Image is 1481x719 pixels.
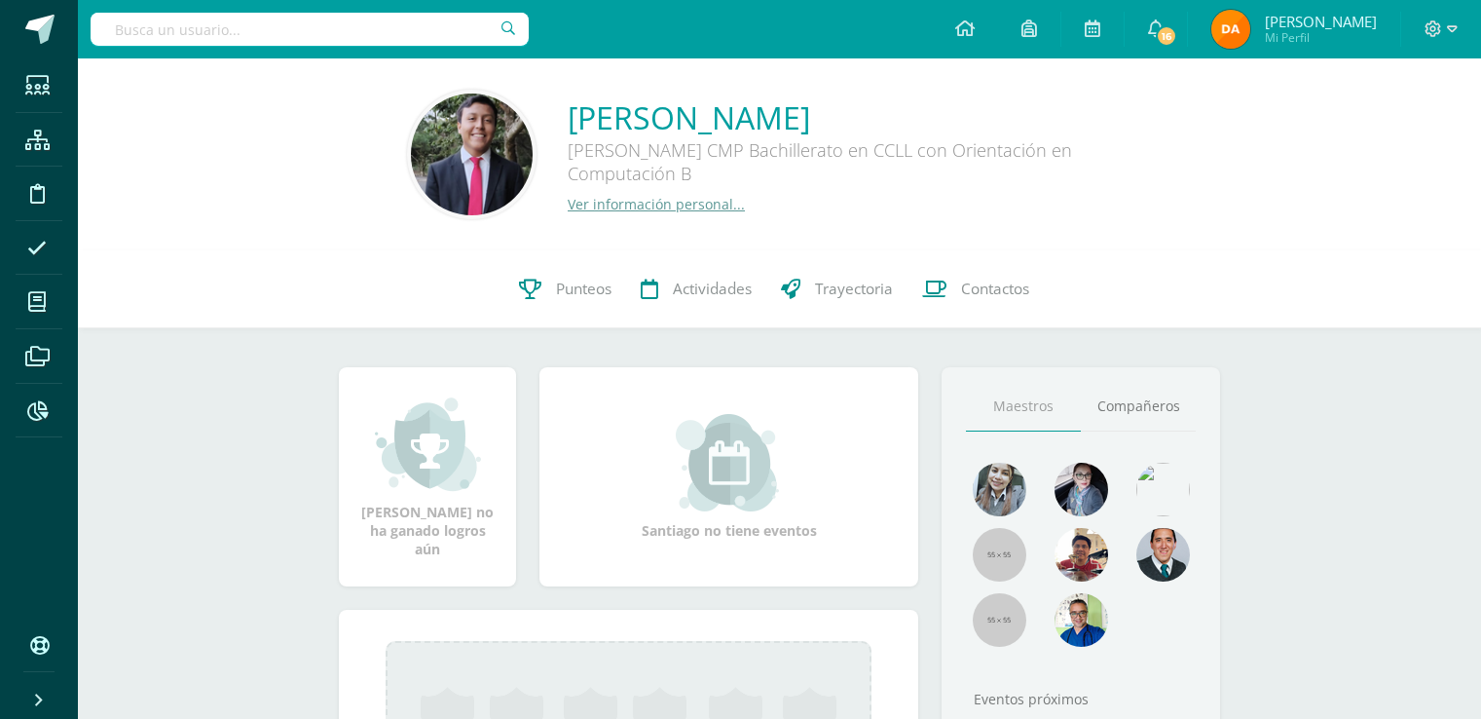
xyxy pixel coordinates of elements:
[973,463,1026,516] img: 45bd7986b8947ad7e5894cbc9b781108.png
[966,690,1196,708] div: Eventos próximos
[1055,528,1108,582] img: 11152eb22ca3048aebc25a5ecf6973a7.png
[1136,463,1190,516] img: c25c8a4a46aeab7e345bf0f34826bacf.png
[91,13,529,46] input: Busca un usuario...
[504,250,626,328] a: Punteos
[676,414,782,511] img: event_small.png
[1055,463,1108,516] img: b8baad08a0802a54ee139394226d2cf3.png
[1211,10,1250,49] img: 82a5943632aca8211823fb2e9800a6c1.png
[673,279,752,299] span: Actividades
[568,138,1152,195] div: [PERSON_NAME] CMP Bachillerato en CCLL con Orientación en Computación B
[1156,25,1177,47] span: 16
[1265,29,1377,46] span: Mi Perfil
[358,396,497,558] div: [PERSON_NAME] no ha ganado logros aún
[815,279,893,299] span: Trayectoria
[973,593,1026,647] img: 55x55
[411,94,533,215] img: 960a423ef8c70df3b26013718f1d5c0c.png
[1136,528,1190,582] img: eec80b72a0218df6e1b0c014193c2b59.png
[966,382,1081,432] a: Maestros
[626,250,766,328] a: Actividades
[907,250,1044,328] a: Contactos
[375,396,481,493] img: achievement_small.png
[973,528,1026,582] img: 55x55
[632,414,827,540] div: Santiago no tiene eventos
[1055,593,1108,647] img: 10741f48bcca31577cbcd80b61dad2f3.png
[1081,382,1196,432] a: Compañeros
[556,279,611,299] span: Punteos
[568,195,745,213] a: Ver información personal...
[568,96,1152,138] a: [PERSON_NAME]
[766,250,907,328] a: Trayectoria
[1265,12,1377,31] span: [PERSON_NAME]
[961,279,1029,299] span: Contactos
